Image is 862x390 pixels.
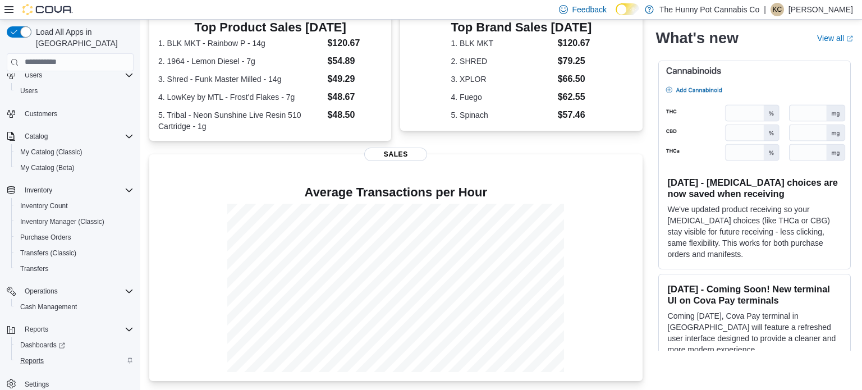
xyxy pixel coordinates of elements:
[2,105,138,122] button: Customers
[20,201,68,210] span: Inventory Count
[558,90,592,104] dd: $62.55
[668,204,841,260] p: We've updated product receiving so your [MEDICAL_DATA] choices (like THCa or CBG) stay visible fo...
[558,108,592,122] dd: $57.46
[2,67,138,83] button: Users
[158,109,323,132] dt: 5. Tribal - Neon Sunshine Live Resin 510 Cartridge - 1g
[25,325,48,334] span: Reports
[11,144,138,160] button: My Catalog (Classic)
[616,3,639,15] input: Dark Mode
[20,130,134,143] span: Catalog
[2,129,138,144] button: Catalog
[16,231,76,244] a: Purchase Orders
[25,287,58,296] span: Operations
[451,91,553,103] dt: 4. Fuego
[16,246,81,260] a: Transfers (Classic)
[158,74,323,85] dt: 3. Shred - Funk Master Milled - 14g
[11,214,138,230] button: Inventory Manager (Classic)
[16,262,53,276] a: Transfers
[20,163,75,172] span: My Catalog (Beta)
[773,3,782,16] span: KC
[788,3,853,16] p: [PERSON_NAME]
[16,84,42,98] a: Users
[572,4,607,15] span: Feedback
[327,54,382,68] dd: $54.89
[20,183,57,197] button: Inventory
[158,21,382,34] h3: Top Product Sales [DATE]
[11,353,138,369] button: Reports
[327,108,382,122] dd: $48.50
[20,68,134,82] span: Users
[668,283,841,306] h3: [DATE] - Coming Soon! New terminal UI on Cova Pay terminals
[20,323,134,336] span: Reports
[16,161,134,175] span: My Catalog (Beta)
[668,177,841,199] h3: [DATE] - [MEDICAL_DATA] choices are now saved when receiving
[20,217,104,226] span: Inventory Manager (Classic)
[16,262,134,276] span: Transfers
[20,68,47,82] button: Users
[25,132,48,141] span: Catalog
[451,74,553,85] dt: 3. XPLOR
[20,148,82,157] span: My Catalog (Classic)
[16,246,134,260] span: Transfers (Classic)
[16,145,134,159] span: My Catalog (Classic)
[16,354,48,368] a: Reports
[20,183,134,197] span: Inventory
[16,338,134,352] span: Dashboards
[16,161,79,175] a: My Catalog (Beta)
[846,35,853,42] svg: External link
[25,380,49,389] span: Settings
[20,323,53,336] button: Reports
[659,3,759,16] p: The Hunny Pot Cannabis Co
[451,38,553,49] dt: 1. BLK MKT
[20,356,44,365] span: Reports
[364,148,427,161] span: Sales
[20,302,77,311] span: Cash Management
[558,36,592,50] dd: $120.67
[25,109,57,118] span: Customers
[327,72,382,86] dd: $49.29
[11,198,138,214] button: Inventory Count
[25,71,42,80] span: Users
[20,233,71,242] span: Purchase Orders
[25,186,52,195] span: Inventory
[16,300,81,314] a: Cash Management
[771,3,784,16] div: Kyle Chamaillard
[2,322,138,337] button: Reports
[451,109,553,121] dt: 5. Spinach
[11,245,138,261] button: Transfers (Classic)
[16,215,109,228] a: Inventory Manager (Classic)
[327,36,382,50] dd: $120.67
[2,283,138,299] button: Operations
[11,299,138,315] button: Cash Management
[158,56,323,67] dt: 2. 1964 - Lemon Diesel - 7g
[20,107,62,121] a: Customers
[16,338,70,352] a: Dashboards
[20,86,38,95] span: Users
[16,231,134,244] span: Purchase Orders
[158,91,323,103] dt: 4. LowKey by MTL - Frost'd Flakes - 7g
[11,261,138,277] button: Transfers
[158,38,323,49] dt: 1. BLK MKT - Rainbow P - 14g
[31,26,134,49] span: Load All Apps in [GEOGRAPHIC_DATA]
[16,300,134,314] span: Cash Management
[764,3,766,16] p: |
[11,160,138,176] button: My Catalog (Beta)
[16,199,72,213] a: Inventory Count
[158,186,634,199] h4: Average Transactions per Hour
[16,354,134,368] span: Reports
[668,310,841,355] p: Coming [DATE], Cova Pay terminal in [GEOGRAPHIC_DATA] will feature a refreshed user interface des...
[11,230,138,245] button: Purchase Orders
[558,54,592,68] dd: $79.25
[327,90,382,104] dd: $48.67
[16,145,87,159] a: My Catalog (Classic)
[2,182,138,198] button: Inventory
[20,285,134,298] span: Operations
[11,337,138,353] a: Dashboards
[20,130,52,143] button: Catalog
[11,83,138,99] button: Users
[20,341,65,350] span: Dashboards
[817,34,853,43] a: View allExternal link
[20,249,76,258] span: Transfers (Classic)
[451,56,553,67] dt: 2. SHRED
[22,4,73,15] img: Cova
